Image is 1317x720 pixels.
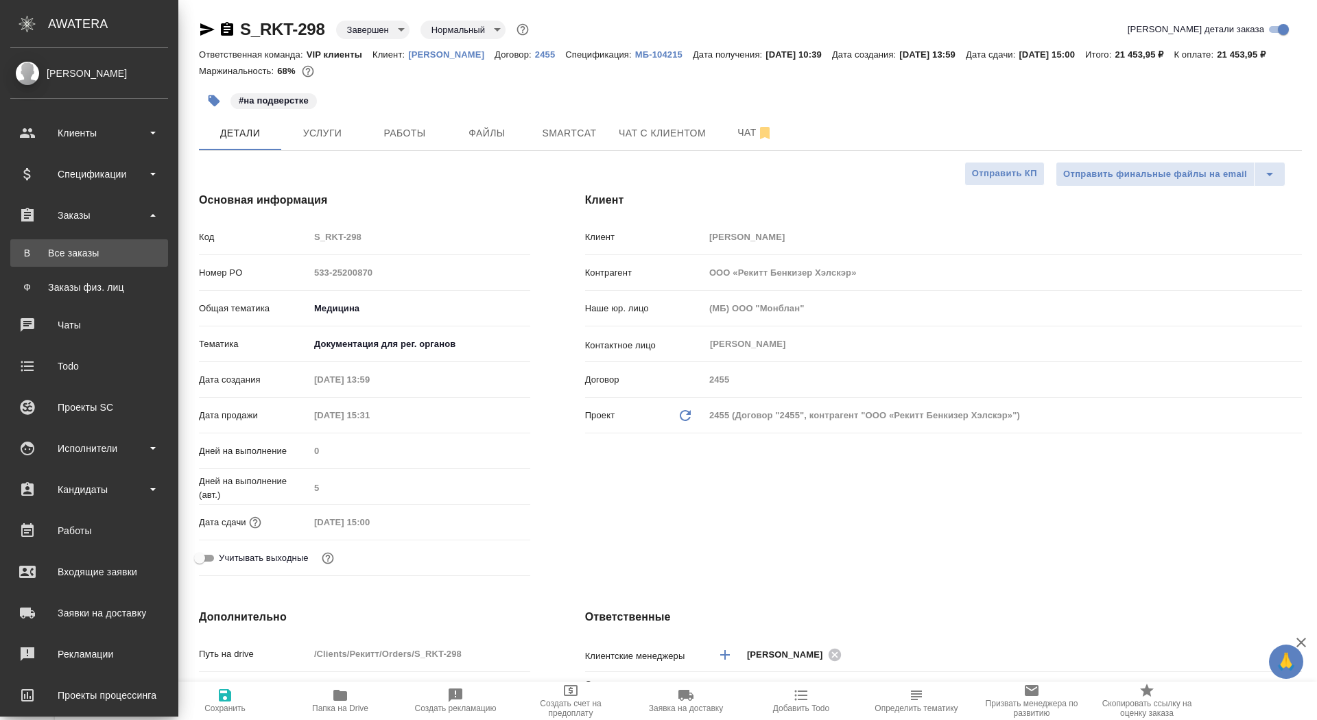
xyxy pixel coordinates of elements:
[408,49,495,60] p: [PERSON_NAME]
[709,638,741,671] button: Добавить менеджера
[585,192,1302,208] h4: Клиент
[859,682,974,720] button: Определить тематику
[309,333,530,356] div: Документация для рег. органов
[10,66,168,81] div: [PERSON_NAME]
[3,596,175,630] a: Заявки на доставку
[585,230,704,244] p: Клиент
[535,48,565,60] a: 2455
[199,230,309,244] p: Код
[289,125,355,142] span: Услуги
[3,514,175,548] a: Работы
[10,479,168,500] div: Кандидаты
[199,66,277,76] p: Маржинальность:
[1056,162,1285,187] div: split button
[309,370,429,389] input: Пустое поле
[1019,49,1085,60] p: [DATE] 15:00
[704,370,1302,389] input: Пустое поле
[649,704,723,713] span: Заявка на доставку
[372,49,408,60] p: Клиент:
[246,514,264,531] button: Если добавить услуги и заполнить их объемом, то дата рассчитается автоматически
[199,373,309,387] p: Дата создания
[1269,645,1303,679] button: 🙏
[199,444,309,458] p: Дней на выполнение
[722,124,788,141] span: Чат
[3,637,175,671] a: Рекламации
[3,349,175,383] a: Todo
[219,551,309,565] span: Учитывать выходные
[199,647,309,661] p: Путь на drive
[747,646,846,663] div: [PERSON_NAME]
[3,308,175,342] a: Чаты
[408,48,495,60] a: [PERSON_NAME]
[10,123,168,143] div: Клиенты
[427,24,489,36] button: Нормальный
[899,49,966,60] p: [DATE] 13:59
[199,337,309,351] p: Тематика
[17,246,161,260] div: Все заказы
[199,409,309,422] p: Дата продажи
[199,86,229,116] button: Добавить тэг
[10,685,168,706] div: Проекты процессинга
[766,49,832,60] p: [DATE] 10:39
[343,24,393,36] button: Завершен
[48,10,178,38] div: AWATERA
[309,297,530,320] div: Медицина
[309,263,530,283] input: Пустое поле
[1174,49,1217,60] p: К оплате:
[966,49,1019,60] p: Дата сдачи:
[309,441,530,461] input: Пустое поле
[10,164,168,184] div: Спецификации
[1056,162,1255,187] button: Отправить финальные файлы на email
[207,125,273,142] span: Детали
[240,20,325,38] a: S_RKT-298
[585,373,704,387] p: Договор
[1085,49,1115,60] p: Итого:
[307,49,372,60] p: VIP клиенты
[17,280,161,294] div: Заказы физ. лиц
[199,302,309,315] p: Общая тематика
[628,682,744,720] button: Заявка на доставку
[10,562,168,582] div: Входящие заявки
[521,699,620,718] span: Создать счет на предоплату
[454,125,520,142] span: Файлы
[964,162,1045,186] button: Отправить КП
[773,704,829,713] span: Добавить Todo
[372,125,438,142] span: Работы
[199,21,215,38] button: Скопировать ссылку для ЯМессенджера
[565,49,634,60] p: Спецификация:
[585,677,677,705] p: Ответственная команда
[309,512,429,532] input: Пустое поле
[495,49,535,60] p: Договор:
[514,21,532,38] button: Доп статусы указывают на важность/срочность заказа
[1063,167,1247,182] span: Отправить финальные файлы на email
[10,603,168,623] div: Заявки на доставку
[585,409,615,422] p: Проект
[982,699,1081,718] span: Призвать менеджера по развитию
[585,649,704,663] p: Клиентские менеджеры
[1089,682,1205,720] button: Скопировать ссылку на оценку заказа
[585,266,704,280] p: Контрагент
[757,125,773,141] svg: Отписаться
[283,682,398,720] button: Папка на Drive
[704,680,1302,703] div: VIP клиенты
[319,549,337,567] button: Выбери, если сб и вс нужно считать рабочими днями для выполнения заказа.
[309,478,530,498] input: Пустое поле
[832,49,899,60] p: Дата создания:
[420,21,506,39] div: Завершен
[10,239,168,267] a: ВВсе заказы
[415,704,497,713] span: Создать рекламацию
[974,682,1089,720] button: Призвать менеджера по развитию
[747,648,831,662] span: [PERSON_NAME]
[875,704,958,713] span: Определить тематику
[635,49,693,60] p: МБ-104215
[3,555,175,589] a: Входящие заявки
[10,438,168,459] div: Исполнители
[167,682,283,720] button: Сохранить
[299,62,317,80] button: 5725.94 RUB;
[336,21,410,39] div: Завершен
[535,49,565,60] p: 2455
[10,520,168,541] div: Работы
[199,266,309,280] p: Номер PO
[3,390,175,424] a: Проекты SC
[619,125,706,142] span: Чат с клиентом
